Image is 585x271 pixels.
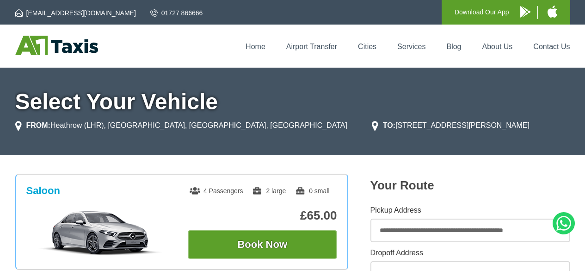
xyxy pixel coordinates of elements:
[190,187,243,195] span: 4 Passengers
[370,178,570,193] h2: Your Route
[15,8,136,18] a: [EMAIL_ADDRESS][DOMAIN_NAME]
[520,6,530,18] img: A1 Taxis Android App
[252,187,286,195] span: 2 large
[397,43,425,50] a: Services
[188,230,337,259] button: Book Now
[188,208,337,223] p: £65.00
[446,43,461,50] a: Blog
[150,8,203,18] a: 01727 866666
[533,43,570,50] a: Contact Us
[370,207,570,214] label: Pickup Address
[295,187,329,195] span: 0 small
[26,121,50,129] strong: FROM:
[383,121,395,129] strong: TO:
[246,43,265,50] a: Home
[15,36,98,55] img: A1 Taxis St Albans LTD
[482,43,513,50] a: About Us
[455,6,509,18] p: Download Our App
[358,43,376,50] a: Cities
[31,210,170,256] img: Saloon
[286,43,337,50] a: Airport Transfer
[372,120,530,131] li: [STREET_ADDRESS][PERSON_NAME]
[15,91,570,113] h1: Select Your Vehicle
[26,185,60,197] h3: Saloon
[370,249,570,257] label: Dropoff Address
[15,120,347,131] li: Heathrow (LHR), [GEOGRAPHIC_DATA], [GEOGRAPHIC_DATA], [GEOGRAPHIC_DATA]
[548,6,557,18] img: A1 Taxis iPhone App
